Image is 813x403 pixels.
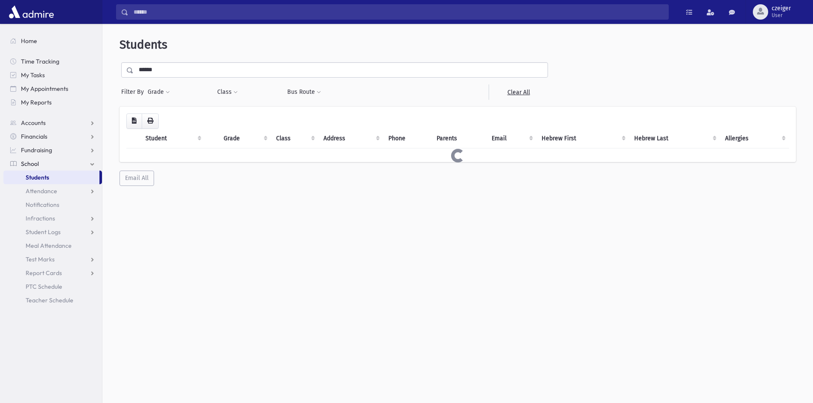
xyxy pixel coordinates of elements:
span: Home [21,37,37,45]
button: Bus Route [287,84,321,100]
th: Phone [383,129,431,148]
span: PTC Schedule [26,283,62,290]
th: Class [271,129,319,148]
a: School [3,157,102,171]
a: Financials [3,130,102,143]
th: Student [140,129,205,148]
input: Search [128,4,668,20]
a: Students [3,171,99,184]
span: Test Marks [26,255,55,263]
span: czeiger [772,5,791,12]
button: Class [217,84,238,100]
span: Students [26,174,49,181]
button: Grade [147,84,170,100]
a: Student Logs [3,225,102,239]
span: Notifications [26,201,59,209]
th: Parents [431,129,487,148]
a: Notifications [3,198,102,212]
span: My Appointments [21,85,68,93]
button: CSV [126,113,142,129]
a: Home [3,34,102,48]
span: Time Tracking [21,58,59,65]
a: Infractions [3,212,102,225]
span: User [772,12,791,19]
th: Email [487,129,536,148]
span: School [21,160,39,168]
th: Hebrew First [536,129,629,148]
span: Attendance [26,187,57,195]
a: Report Cards [3,266,102,280]
button: Email All [119,171,154,186]
span: Filter By [121,87,147,96]
span: Accounts [21,119,46,127]
span: Meal Attendance [26,242,72,249]
th: Hebrew Last [629,129,720,148]
a: Meal Attendance [3,239,102,252]
span: Student Logs [26,228,61,236]
a: Teacher Schedule [3,293,102,307]
a: Fundraising [3,143,102,157]
a: Test Marks [3,252,102,266]
span: Infractions [26,215,55,222]
span: Financials [21,133,47,140]
span: Report Cards [26,269,62,277]
a: Clear All [489,84,548,100]
span: Students [119,38,167,52]
a: My Reports [3,96,102,109]
a: PTC Schedule [3,280,102,293]
a: My Tasks [3,68,102,82]
span: My Reports [21,99,52,106]
th: Allergies [720,129,789,148]
button: Print [142,113,159,129]
span: Fundraising [21,146,52,154]
span: Teacher Schedule [26,296,73,304]
img: AdmirePro [7,3,56,20]
a: Attendance [3,184,102,198]
a: Time Tracking [3,55,102,68]
a: My Appointments [3,82,102,96]
th: Grade [219,129,271,148]
span: My Tasks [21,71,45,79]
th: Address [318,129,383,148]
a: Accounts [3,116,102,130]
